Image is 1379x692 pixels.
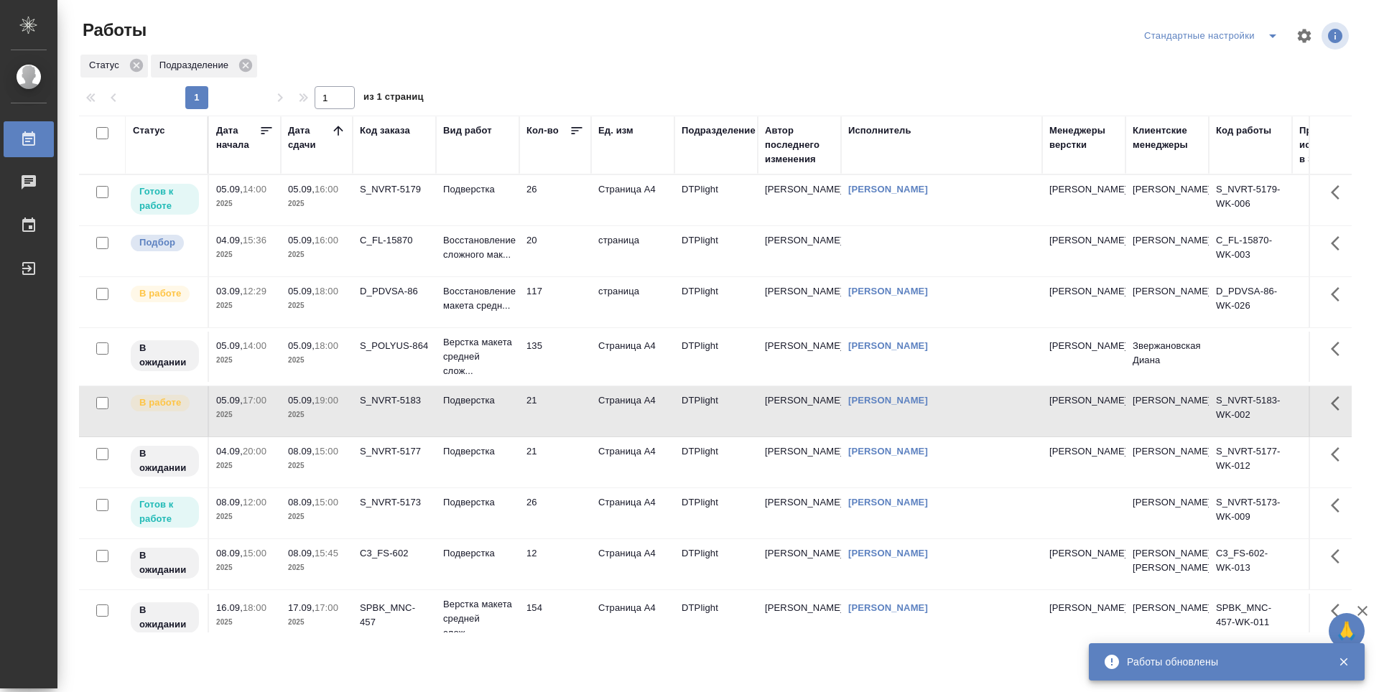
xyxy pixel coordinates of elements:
td: C_FL-15870-WK-003 [1209,226,1292,276]
p: 2025 [288,615,345,630]
p: В ожидании [139,548,190,577]
a: [PERSON_NAME] [848,184,928,195]
td: DTPlight [674,277,758,327]
p: 03.09, [216,286,243,296]
td: [PERSON_NAME] [1125,386,1209,436]
p: 2025 [216,353,274,368]
p: В работе [139,396,181,410]
td: Страница А4 [591,175,674,225]
div: D_PDVSA-86 [360,284,429,299]
div: Менеджеры верстки [1049,123,1118,152]
p: 17:00 [243,395,266,406]
p: 16:00 [315,235,338,246]
p: 08.09, [288,497,315,508]
p: 2025 [216,408,274,422]
p: 08.09, [216,497,243,508]
span: 🙏 [1334,616,1359,646]
td: S_NVRT-5173-WK-009 [1209,488,1292,538]
div: C3_FS-602 [360,546,429,561]
div: S_NVRT-5177 [360,444,429,459]
td: 154 [519,594,591,644]
p: Подверстка [443,393,512,408]
button: Здесь прячутся важные кнопки [1322,488,1357,523]
p: 19:00 [315,395,338,406]
p: Подверстка [443,182,512,197]
td: [PERSON_NAME] [1125,437,1209,487]
td: 21 [519,386,591,436]
td: C3_FS-602-WK-013 [1209,539,1292,589]
div: Исполнитель назначен, приступать к работе пока рано [129,546,200,580]
p: 2025 [216,299,274,313]
td: 12 [519,539,591,589]
p: 12:00 [243,497,266,508]
p: В ожидании [139,446,190,475]
p: Подверстка [443,444,512,459]
td: DTPlight [674,488,758,538]
div: Клиентские менеджеры [1133,123,1202,152]
p: 2025 [216,248,274,262]
td: 20 [519,226,591,276]
span: Настроить таблицу [1287,19,1322,53]
div: Дата начала [216,123,259,152]
td: Страница А4 [591,386,674,436]
p: 15:45 [315,548,338,558]
p: 2025 [288,408,345,422]
p: 2025 [216,510,274,524]
td: страница [591,226,674,276]
td: Звержановская Диана [1125,332,1209,382]
p: 2025 [288,197,345,211]
p: Верстка макета средней слож... [443,597,512,640]
button: Здесь прячутся важные кнопки [1322,277,1357,312]
button: 🙏 [1329,613,1365,649]
p: [PERSON_NAME] [1049,444,1118,459]
p: 17:00 [315,602,338,613]
p: Подверстка [443,546,512,561]
span: Работы [79,19,147,42]
p: 2025 [216,197,274,211]
p: Восстановление сложного мак... [443,233,512,262]
td: [PERSON_NAME] [1125,488,1209,538]
p: 15:00 [315,446,338,457]
td: 135 [519,332,591,382]
div: Ед. изм [598,123,633,138]
p: Подверстка [443,495,512,510]
p: 05.09, [288,395,315,406]
p: [PERSON_NAME] [1049,601,1118,615]
p: [PERSON_NAME] [1049,393,1118,408]
td: [PERSON_NAME] [758,539,841,589]
p: 05.09, [216,340,243,351]
button: Здесь прячутся важные кнопки [1322,594,1357,628]
button: Закрыть [1329,655,1358,668]
div: C_FL-15870 [360,233,429,248]
p: 05.09, [288,235,315,246]
td: D_PDVSA-86-WK-026 [1209,277,1292,327]
p: [PERSON_NAME] [1049,182,1118,197]
p: В работе [139,286,181,301]
p: 18:00 [315,286,338,296]
button: Здесь прячутся важные кнопки [1322,226,1357,261]
p: 08.09, [288,446,315,457]
td: DTPlight [674,539,758,589]
p: 04.09, [216,446,243,457]
a: [PERSON_NAME] [848,446,928,457]
td: [PERSON_NAME] [758,488,841,538]
p: 15:00 [243,548,266,558]
td: [PERSON_NAME] [758,175,841,225]
td: Страница А4 [591,437,674,487]
button: Здесь прячутся важные кнопки [1322,386,1357,421]
a: [PERSON_NAME] [848,340,928,351]
div: Статус [80,55,148,78]
div: Подразделение [682,123,756,138]
div: S_NVRT-5173 [360,495,429,510]
td: DTPlight [674,332,758,382]
div: Автор последнего изменения [765,123,834,167]
div: Код работы [1216,123,1271,138]
p: 05.09, [216,184,243,195]
td: 117 [519,277,591,327]
p: 2025 [288,353,345,368]
div: Исполнитель назначен, приступать к работе пока рано [129,444,200,478]
td: [PERSON_NAME] [758,226,841,276]
button: Здесь прячутся важные кнопки [1322,539,1357,574]
td: DTPlight [674,226,758,276]
td: страница [591,277,674,327]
